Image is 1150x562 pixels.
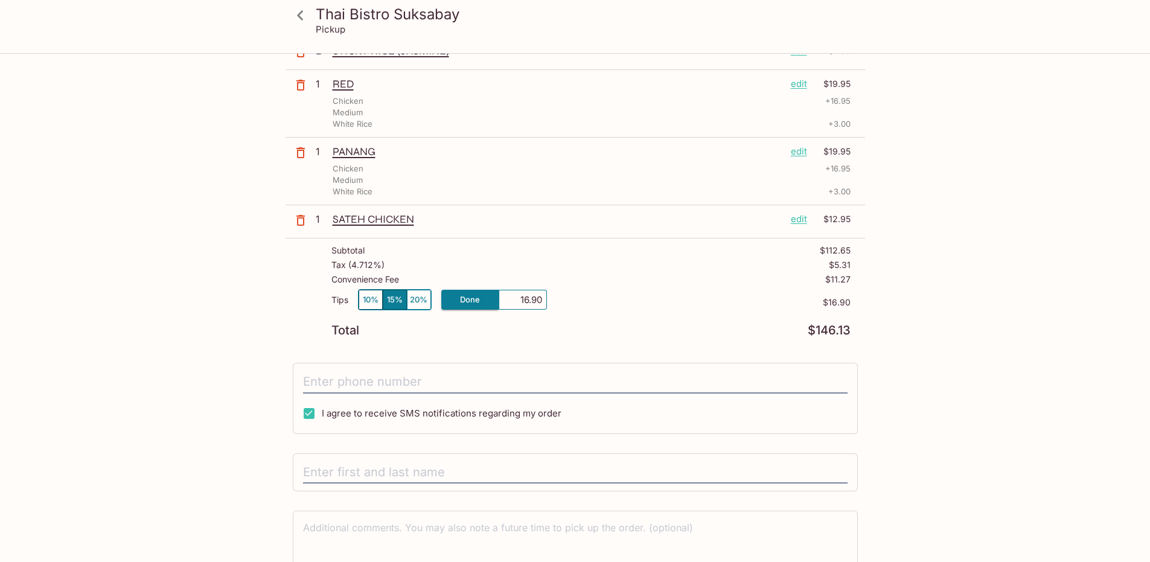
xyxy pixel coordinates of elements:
[829,260,851,270] p: $5.31
[331,295,348,305] p: Tips
[322,407,561,419] span: I agree to receive SMS notifications regarding my order
[825,163,851,174] p: + 16.95
[791,145,807,158] p: edit
[828,186,851,197] p: + 3.00
[333,186,372,197] p: White Rice
[316,77,328,91] p: 1
[333,145,781,158] p: PANANG
[808,325,851,336] p: $146.13
[331,325,359,336] p: Total
[814,212,851,226] p: $12.95
[825,95,851,107] p: + 16.95
[331,275,399,284] p: Convenience Fee
[820,246,851,255] p: $112.65
[303,371,848,394] input: Enter phone number
[333,118,372,130] p: White Rice
[359,290,383,310] button: 10%
[828,118,851,130] p: + 3.00
[333,95,363,107] p: Chicken
[331,260,385,270] p: Tax ( 4.712% )
[303,461,848,484] input: Enter first and last name
[814,77,851,91] p: $19.95
[547,298,851,307] p: $16.90
[825,275,851,284] p: $11.27
[316,24,345,35] p: Pickup
[441,290,499,310] button: Done
[814,145,851,158] p: $19.95
[316,145,328,158] p: 1
[791,212,807,226] p: edit
[316,5,855,24] h3: Thai Bistro Suksabay
[333,163,363,174] p: Chicken
[333,174,363,186] p: Medium
[333,77,781,91] p: RED
[407,290,431,310] button: 20%
[383,290,407,310] button: 15%
[331,246,365,255] p: Subtotal
[316,212,328,226] p: 1
[333,212,781,226] p: SATEH CHICKEN
[333,107,363,118] p: Medium
[791,77,807,91] p: edit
